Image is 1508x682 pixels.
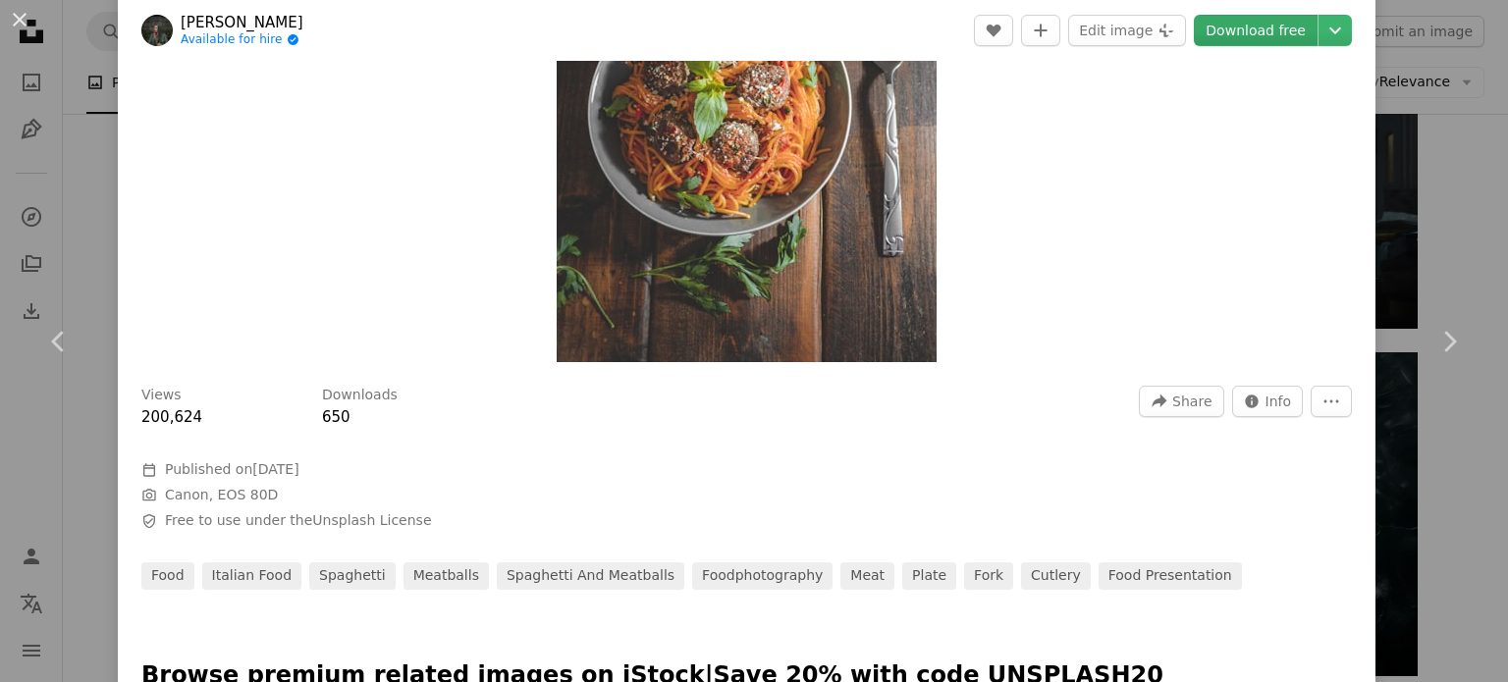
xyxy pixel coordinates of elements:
a: Unsplash License [312,512,431,528]
a: meatballs [404,562,489,590]
span: Free to use under the [165,511,432,531]
h3: Downloads [322,386,398,405]
span: 650 [322,408,350,426]
a: spaghetti [309,562,396,590]
a: [PERSON_NAME] [181,13,303,32]
img: Go to fatemeh habibyar's profile [141,15,173,46]
span: 200,624 [141,408,202,426]
a: plate [902,562,956,590]
a: Next [1390,247,1508,436]
button: Add to Collection [1021,15,1060,46]
button: Share this image [1139,386,1223,417]
button: Canon, EOS 80D [165,486,278,505]
a: food [141,562,194,590]
button: Edit image [1068,15,1186,46]
a: spaghetti and meatballs [497,562,684,590]
a: meat [840,562,894,590]
h3: Views [141,386,182,405]
a: food presentation [1099,562,1242,590]
button: More Actions [1311,386,1352,417]
a: Download free [1194,15,1318,46]
span: Published on [165,461,299,477]
a: foodphotography [692,562,833,590]
span: Info [1266,387,1292,416]
button: Stats about this image [1232,386,1304,417]
time: February 23, 2023 at 1:50:20 PM GMT+5:30 [252,461,298,477]
button: Choose download size [1319,15,1352,46]
a: italian food [202,562,301,590]
button: Like [974,15,1013,46]
span: Share [1172,387,1212,416]
a: fork [964,562,1013,590]
a: Available for hire [181,32,303,48]
a: cutlery [1021,562,1091,590]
